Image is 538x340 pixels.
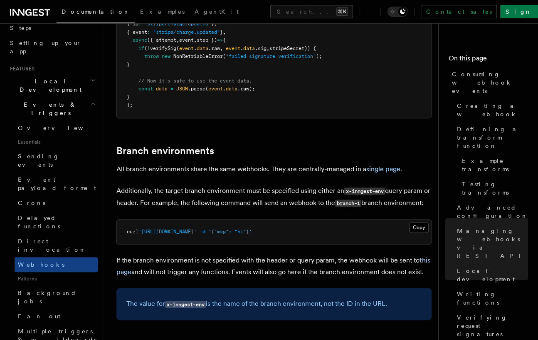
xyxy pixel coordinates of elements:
[138,229,197,235] span: '[URL][DOMAIN_NAME]'
[240,45,243,51] span: .
[126,298,422,310] p: The value for is the name of the branch environment, not the ID in the URL.
[156,86,168,92] span: data
[179,45,194,51] span: event
[454,122,528,153] a: Defining a transform function
[7,74,98,97] button: Local Development
[15,172,98,195] a: Event payload format
[237,86,255,92] span: .raw);
[165,301,206,308] code: x-inngest-env
[454,287,528,310] a: Writing functions
[226,53,316,59] span: "failed signature verification"
[387,7,407,17] button: Toggle dark mode
[144,45,147,51] span: (
[144,53,159,59] span: throw
[127,29,147,35] span: { event
[138,45,144,51] span: if
[194,37,197,43] span: ,
[462,180,528,197] span: Testing transforms
[7,65,35,72] span: Features
[226,86,237,92] span: data
[135,2,190,22] a: Examples
[18,215,60,230] span: Delayed functions
[15,285,98,309] a: Background jobs
[18,313,60,320] span: Fan out
[18,238,86,253] span: Direct invocation
[7,12,98,35] a: Leveraging Steps
[270,5,353,18] button: Search...⌘K
[457,102,528,118] span: Creating a webhook
[457,203,528,220] span: Advanced configuration
[127,94,130,100] span: }
[223,29,226,35] span: ,
[138,21,141,27] span: :
[18,261,64,268] span: Webhooks
[208,86,223,92] span: event
[188,86,205,92] span: .parse
[153,29,220,35] span: "stripe/charge.updated"
[18,200,45,206] span: Crons
[7,35,98,59] a: Setting up your app
[15,234,98,257] a: Direct invocation
[127,62,130,67] span: }
[457,313,528,338] span: Verifying request signatures
[116,163,432,175] p: All branch environments share the same webhooks. They are centrally-managed in a .
[217,37,223,43] span: =>
[269,45,316,51] span: stripeSecret)) {
[147,29,150,35] span: :
[449,53,528,67] h4: On this page
[457,290,528,307] span: Writing functions
[15,210,98,234] a: Delayed functions
[197,45,208,51] span: data
[147,37,176,43] span: ({ attempt
[255,45,267,51] span: .sig
[223,37,226,43] span: {
[176,86,188,92] span: JSON
[18,176,96,191] span: Event payload format
[116,255,432,278] p: If the branch environment is not specified with the header or query param, the webhook will be se...
[409,222,429,233] button: Copy
[421,5,497,18] a: Contact sales
[15,135,98,149] span: Essentials
[197,37,217,43] span: step })
[116,145,214,157] a: Branch environments
[194,45,197,51] span: .
[457,227,528,260] span: Managing webhooks via REST API
[449,67,528,98] a: Consuming webhook events
[170,86,173,92] span: =
[459,177,528,200] a: Testing transforms
[205,86,208,92] span: (
[7,97,98,120] button: Events & Triggers
[336,7,348,16] kbd: ⌘K
[176,37,179,43] span: ,
[179,37,194,43] span: event
[344,187,385,195] code: x-inngest-env
[220,45,223,51] span: ,
[15,120,98,135] a: Overview
[223,53,226,59] span: (
[267,45,269,51] span: ,
[223,86,226,92] span: .
[208,45,220,51] span: .raw
[147,45,150,51] span: !
[226,45,240,51] span: event
[62,8,130,15] span: Documentation
[18,290,77,305] span: Background jobs
[150,45,176,51] span: verifySig
[15,257,98,272] a: Webhooks
[173,53,223,59] span: NonRetriableError
[462,157,528,173] span: Example transforms
[140,8,185,15] span: Examples
[208,229,252,235] span: '{"msg": "hi"}'
[190,2,244,22] a: AgentKit
[127,229,138,235] span: curl
[335,200,361,207] code: branch-1
[243,45,255,51] span: data
[457,125,528,150] span: Defining a transform function
[15,309,98,324] a: Fan out
[214,21,217,27] span: ,
[211,21,214,27] span: }
[459,153,528,177] a: Example transforms
[454,98,528,122] a: Creating a webhook
[7,100,91,117] span: Events & Triggers
[144,21,211,27] span: "stripe/charge.updated"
